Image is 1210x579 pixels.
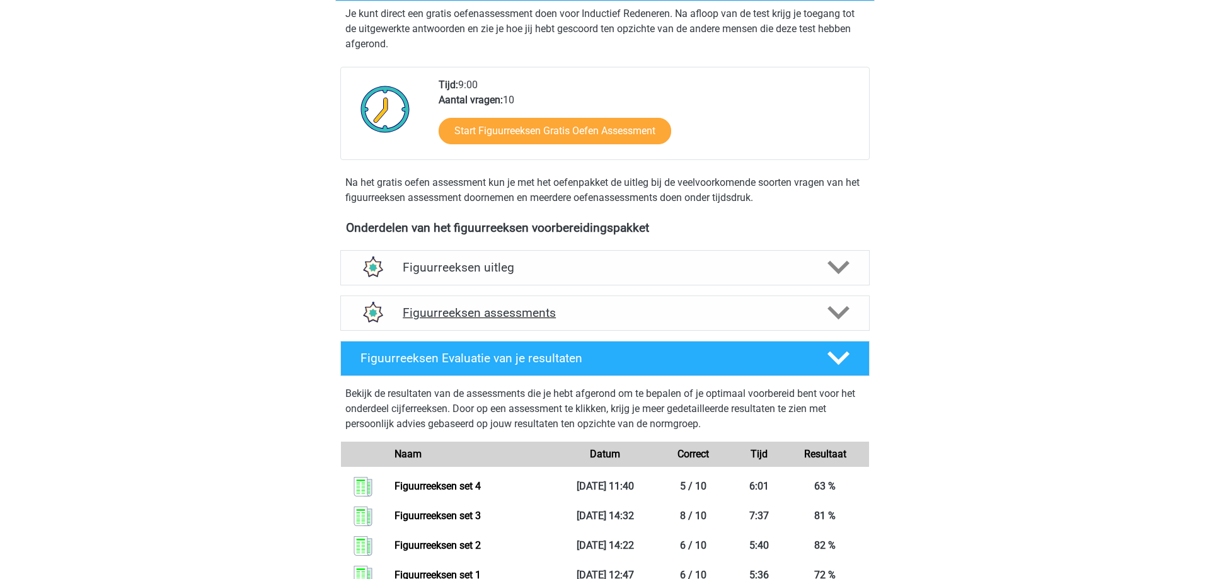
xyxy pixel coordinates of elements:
[395,539,481,551] a: Figuurreeksen set 2
[781,447,869,462] div: Resultaat
[354,77,417,140] img: Klok
[360,351,807,365] h4: Figuurreeksen Evaluatie van je resultaten
[649,447,737,462] div: Correct
[395,510,481,522] a: Figuurreeksen set 3
[345,386,865,432] p: Bekijk de resultaten van de assessments die je hebt afgerond om te bepalen of je optimaal voorber...
[356,251,388,284] img: figuurreeksen uitleg
[346,221,864,235] h4: Onderdelen van het figuurreeksen voorbereidingspakket
[335,295,875,331] a: assessments Figuurreeksen assessments
[395,480,481,492] a: Figuurreeksen set 4
[737,447,781,462] div: Tijd
[345,6,865,52] p: Je kunt direct een gratis oefenassessment doen voor Inductief Redeneren. Na afloop van de test kr...
[335,250,875,285] a: uitleg Figuurreeksen uitleg
[356,297,388,329] img: figuurreeksen assessments
[403,306,807,320] h4: Figuurreeksen assessments
[439,118,671,144] a: Start Figuurreeksen Gratis Oefen Assessment
[439,79,458,91] b: Tijd:
[429,77,868,159] div: 9:00 10
[561,447,649,462] div: Datum
[335,341,875,376] a: Figuurreeksen Evaluatie van je resultaten
[385,447,561,462] div: Naam
[340,175,870,205] div: Na het gratis oefen assessment kun je met het oefenpakket de uitleg bij de veelvoorkomende soorte...
[439,94,503,106] b: Aantal vragen:
[403,260,807,275] h4: Figuurreeksen uitleg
